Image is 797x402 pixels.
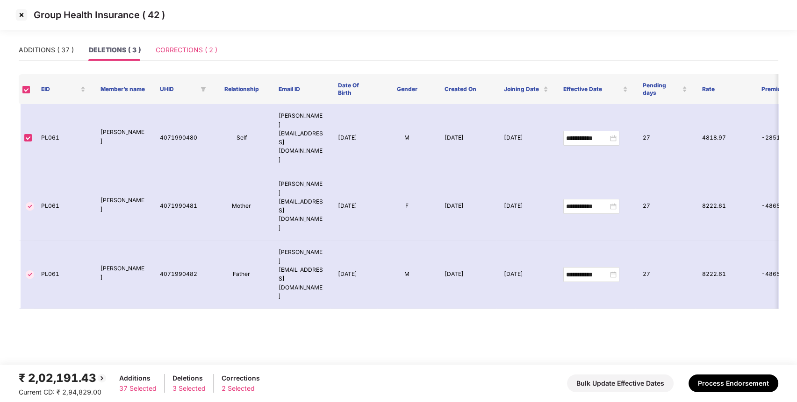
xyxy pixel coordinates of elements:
td: 8222.61 [695,240,754,309]
td: [PERSON_NAME][EMAIL_ADDRESS][DOMAIN_NAME] [271,240,330,309]
td: 4071990480 [152,104,212,172]
th: Created On [437,74,496,104]
th: Rate [695,74,754,104]
div: CORRECTIONS ( 2 ) [156,45,217,55]
th: Pending days [635,74,695,104]
td: M [377,240,437,309]
th: Gender [377,74,437,104]
td: 4071990481 [152,172,212,240]
td: 8222.61 [695,172,754,240]
td: [PERSON_NAME][EMAIL_ADDRESS][DOMAIN_NAME] [271,104,330,172]
img: svg+xml;base64,PHN2ZyBpZD0iVGljay0zMngzMiIgeG1sbnM9Imh0dHA6Ly93d3cudzMub3JnLzIwMDAvc3ZnIiB3aWR0aD... [24,269,36,280]
td: [DATE] [437,240,496,309]
td: [PERSON_NAME][EMAIL_ADDRESS][DOMAIN_NAME] [271,172,330,240]
th: EID [34,74,93,104]
td: Father [212,240,271,309]
div: DELETIONS ( 3 ) [89,45,141,55]
td: [DATE] [437,104,496,172]
button: Process Endorsement [689,374,778,392]
td: 27 [635,172,695,240]
button: Bulk Update Effective Dates [567,374,674,392]
span: filter [201,86,206,92]
td: 27 [635,104,695,172]
th: Member’s name [93,74,152,104]
div: 37 Selected [119,383,157,394]
img: svg+xml;base64,PHN2ZyBpZD0iQ3Jvc3MtMzJ4MzIiIHhtbG5zPSJodHRwOi8vd3d3LnczLm9yZy8yMDAwL3N2ZyIgd2lkdG... [14,7,29,22]
div: 3 Selected [172,383,206,394]
td: Mother [212,172,271,240]
td: [DATE] [496,240,556,309]
p: [PERSON_NAME] [101,196,145,214]
td: F [377,172,437,240]
td: 27 [635,240,695,309]
div: Corrections [222,373,260,383]
td: M [377,104,437,172]
td: [DATE] [330,104,377,172]
span: filter [199,84,208,95]
span: Joining Date [504,85,541,93]
th: Effective Date [556,74,635,104]
td: PL061 [34,172,93,240]
td: [DATE] [496,172,556,240]
span: EID [41,85,79,93]
p: [PERSON_NAME] [101,264,145,282]
th: Date Of Birth [330,74,377,104]
div: ₹ 2,02,191.43 [19,369,108,387]
th: Relationship [212,74,271,104]
div: 2 Selected [222,383,260,394]
p: Group Health Insurance ( 42 ) [34,9,165,21]
img: svg+xml;base64,PHN2ZyBpZD0iQmFjay0yMHgyMCIgeG1sbnM9Imh0dHA6Ly93d3cudzMub3JnLzIwMDAvc3ZnIiB3aWR0aD... [96,373,108,384]
td: 4071990482 [152,240,212,309]
td: PL061 [34,240,93,309]
span: UHID [160,85,197,93]
div: Additions [119,373,157,383]
span: Pending days [643,82,680,97]
td: Self [212,104,271,172]
img: svg+xml;base64,PHN2ZyBpZD0iVGljay0zMngzMiIgeG1sbnM9Imh0dHA6Ly93d3cudzMub3JnLzIwMDAvc3ZnIiB3aWR0aD... [24,201,36,212]
td: [DATE] [437,172,496,240]
td: PL061 [34,104,93,172]
div: Deletions [172,373,206,383]
span: Current CD: ₹ 2,94,829.00 [19,388,101,396]
td: [DATE] [330,172,377,240]
th: Joining Date [496,74,556,104]
td: [DATE] [330,240,377,309]
p: [PERSON_NAME] [101,128,145,146]
td: [DATE] [496,104,556,172]
span: Effective Date [563,85,621,93]
div: ADDITIONS ( 37 ) [19,45,74,55]
th: Email ID [271,74,330,104]
td: 4818.97 [695,104,754,172]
